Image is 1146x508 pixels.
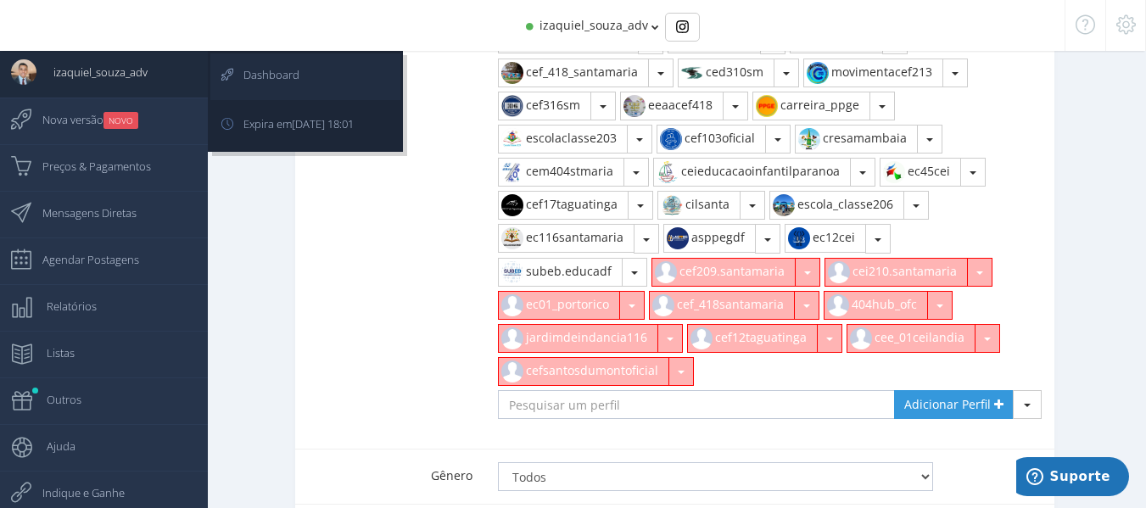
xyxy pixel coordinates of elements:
[30,332,75,374] span: Listas
[651,258,796,287] button: cef209.santamaria
[825,259,853,286] img: default_instagram_user.jpg
[498,357,669,386] button: cefsantosdumontoficial
[803,59,943,87] button: movimentacef213
[499,92,526,120] img: 403484629_1197982801159429_4080013378744020811_n.jpg
[620,92,724,120] button: eeaacef418
[654,159,681,186] img: 515207364_18068357240285543_7889845696411854965_n.jpg
[11,59,36,85] img: User Image
[36,51,148,93] span: izaquiel_souza_adv
[210,53,400,100] a: Dashboard
[770,192,797,219] img: 312983200_632383361762297_3061983296111737435_n.jpg
[25,192,137,234] span: Mensagens Diretas
[676,20,689,33] img: Instagram_simple_icon.svg
[657,125,766,154] button: cef103oficial
[30,425,75,467] span: Ajuda
[796,126,823,153] img: 101651897_566965480671378_4717148936085700608_n.jpg
[499,325,526,352] img: default_instagram_user.jpg
[824,291,928,320] button: 404hub_ofc
[25,145,151,187] span: Preços & Pagamentos
[498,258,623,287] button: subeb.educadf
[499,192,526,219] img: 282992908_737263920741137_6577853860805052214_n.jpg
[785,224,866,253] button: ec12cei
[295,450,485,484] label: Gênero
[498,390,896,419] input: Pesquisar um perfil
[226,53,299,96] span: Dashboard
[498,224,634,253] button: ec116santamaria
[688,325,715,352] img: default_instagram_user.jpg
[785,225,813,252] img: 213798498_985291092205101_7281218760306030691_n.jpg
[499,159,526,186] img: 431379433_2541979782647145_7545944288479102271_n.jpg
[847,325,875,352] img: default_instagram_user.jpg
[752,92,870,120] button: carreira_ppge
[499,225,526,252] img: 124017945_1280166928996465_4241948577890981220_n.jpg
[904,396,991,412] span: Adicionar Perfil
[210,103,400,149] a: Expira em[DATE] 18:01
[653,158,851,187] button: ceieducacaoinfantilparanoa
[25,98,138,141] span: Nova versão
[30,285,97,327] span: Relatórios
[880,158,961,187] button: ec45cei
[657,191,741,220] button: cilsanta
[498,92,591,120] button: cef316sm
[498,125,628,154] button: escolaclasse203
[825,258,968,287] button: cei210.santamaria
[103,112,138,129] small: NOVO
[498,291,620,320] button: ec01_portorico
[652,259,679,286] img: default_instagram_user.jpg
[847,324,975,353] button: cee_01ceilandia
[679,59,706,87] img: 35173462_271588640079086_5160045134720532480_n.jpg
[498,158,624,187] button: cem404stmaria
[498,324,658,353] button: jardimdeindancia116
[499,126,526,153] img: 426720464_1294590801932634_4328349445001910574_n.jpg
[499,59,526,87] img: 447780368_2494876270901814_1302117712477187058_n.jpg
[1016,457,1129,500] iframe: Abre um widget para que você possa encontrar mais informações
[894,390,1014,419] a: Adicionar Perfil
[499,358,526,385] img: default_instagram_user.jpg
[226,103,354,145] span: Expira em
[498,191,629,220] button: cef17taguatinga
[498,59,649,87] button: cef_418_santamaria
[657,126,685,153] img: 330804739_132577419724564_8459179595632286020_n.jpg
[621,92,648,120] img: 103960931_953534961761389_8838083111799592987_n.jpg
[678,59,774,87] button: ced310sm
[658,192,685,219] img: 275593282_681589399791553_5358763931676017280_n.jpg
[292,116,354,131] span: [DATE] 18:01
[665,13,700,42] div: Basic example
[825,292,852,319] img: default_instagram_user.jpg
[663,224,756,253] button: asppegdf
[769,191,904,220] button: escola_classe206
[539,17,648,33] span: izaquiel_souza_adv
[687,324,818,353] button: cef12taguatinga
[664,225,691,252] img: 448480505_981114573647301_4056383751678492038_n.jpg
[880,159,908,186] img: 282104621_421194099823332_6321962803504121575_n.jpg
[499,259,526,286] img: 52159158_1359446160861887_3444188790682288128_n.jpg
[499,292,526,319] img: default_instagram_user.jpg
[795,125,918,154] button: cresamambaia
[804,59,831,87] img: 276229051_703414484127944_462657156601553199_n.jpg
[649,291,795,320] button: cef_418santamaria
[30,378,81,421] span: Outros
[753,92,780,120] img: 459957220_548391711007928_1131302686293294397_n.jpg
[650,292,677,319] img: default_instagram_user.jpg
[25,238,139,281] span: Agendar Postagens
